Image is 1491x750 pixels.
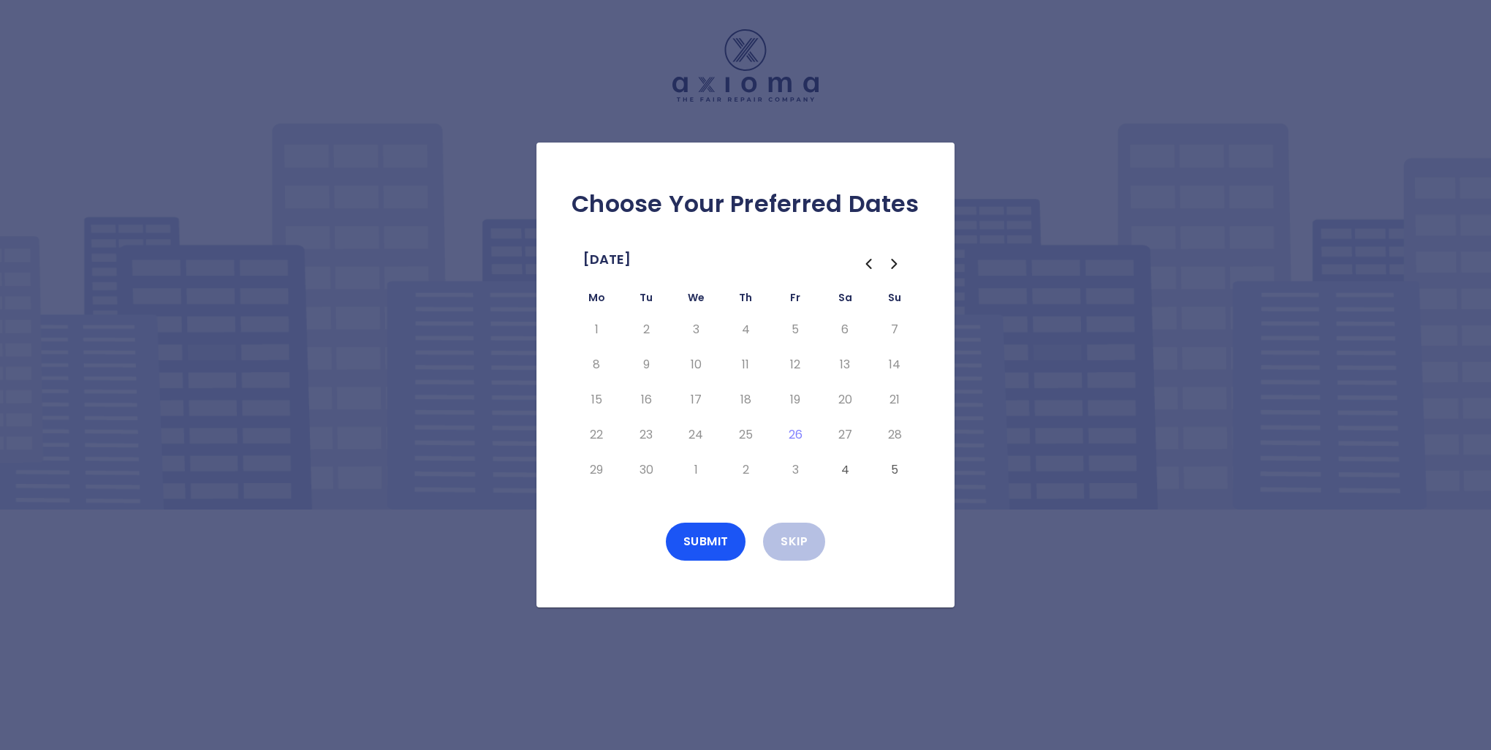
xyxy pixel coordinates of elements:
[683,388,709,412] button: Wednesday, September 17th, 2025
[666,523,746,561] button: Submit
[820,289,870,312] th: Saturday
[881,251,908,277] button: Go to the Next Month
[683,353,709,376] button: Wednesday, September 10th, 2025
[763,523,825,561] button: Skip
[633,388,659,412] button: Tuesday, September 16th, 2025
[782,423,808,447] button: Today, Friday, September 26th, 2025
[732,388,759,412] button: Thursday, September 18th, 2025
[870,289,919,312] th: Sunday
[672,29,819,102] img: Logo
[560,189,931,219] h2: Choose Your Preferred Dates
[881,458,908,482] button: Sunday, October 5th, 2025
[732,318,759,341] button: Thursday, September 4th, 2025
[683,458,709,482] button: Wednesday, October 1st, 2025
[832,353,858,376] button: Saturday, September 13th, 2025
[782,388,808,412] button: Friday, September 19th, 2025
[832,388,858,412] button: Saturday, September 20th, 2025
[633,353,659,376] button: Tuesday, September 9th, 2025
[572,289,919,488] table: September 2025
[881,353,908,376] button: Sunday, September 14th, 2025
[583,353,610,376] button: Monday, September 8th, 2025
[881,318,908,341] button: Sunday, September 7th, 2025
[832,458,858,482] button: Saturday, October 4th, 2025
[782,458,808,482] button: Friday, October 3rd, 2025
[583,458,610,482] button: Monday, September 29th, 2025
[832,318,858,341] button: Saturday, September 6th, 2025
[633,318,659,341] button: Tuesday, September 2nd, 2025
[732,423,759,447] button: Thursday, September 25th, 2025
[782,353,808,376] button: Friday, September 12th, 2025
[881,388,908,412] button: Sunday, September 21st, 2025
[732,458,759,482] button: Thursday, October 2nd, 2025
[583,248,631,271] span: [DATE]
[881,423,908,447] button: Sunday, September 28th, 2025
[782,318,808,341] button: Friday, September 5th, 2025
[732,353,759,376] button: Thursday, September 11th, 2025
[671,289,721,312] th: Wednesday
[583,318,610,341] button: Monday, September 1st, 2025
[832,423,858,447] button: Saturday, September 27th, 2025
[621,289,671,312] th: Tuesday
[683,423,709,447] button: Wednesday, September 24th, 2025
[770,289,820,312] th: Friday
[583,388,610,412] button: Monday, September 15th, 2025
[572,289,621,312] th: Monday
[855,251,881,277] button: Go to the Previous Month
[633,458,659,482] button: Tuesday, September 30th, 2025
[683,318,709,341] button: Wednesday, September 3rd, 2025
[583,423,610,447] button: Monday, September 22nd, 2025
[633,423,659,447] button: Tuesday, September 23rd, 2025
[721,289,770,312] th: Thursday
